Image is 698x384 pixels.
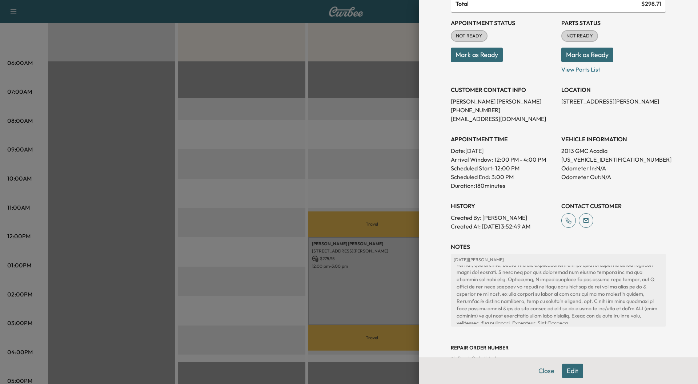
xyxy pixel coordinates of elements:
button: Mark as Ready [451,48,503,62]
span: No Repair Order linked [451,355,496,361]
button: Close [534,364,559,378]
p: Arrival Window: [451,155,555,164]
p: [PHONE_NUMBER] [451,106,555,114]
p: [DATE] | [PERSON_NAME] [454,257,663,263]
button: Edit [562,364,583,378]
h3: History [451,202,555,210]
p: View Parts List [561,62,666,74]
h3: VEHICLE INFORMATION [561,135,666,144]
p: [STREET_ADDRESS][PERSON_NAME] [561,97,666,106]
button: Mark as Ready [561,48,613,62]
p: Odometer Out: N/A [561,173,666,181]
p: Duration: 180 minutes [451,181,555,190]
h3: Repair Order number [451,344,666,351]
p: 2013 GMC Acadia [561,146,666,155]
p: [US_VEHICLE_IDENTIFICATION_NUMBER] [561,155,666,164]
h3: Parts Status [561,19,666,27]
h3: NOTES [451,242,666,251]
p: Created At : [DATE] 3:52:49 AM [451,222,555,231]
h3: APPOINTMENT TIME [451,135,555,144]
h3: CUSTOMER CONTACT INFO [451,85,555,94]
span: 12:00 PM - 4:00 PM [494,155,546,164]
p: [EMAIL_ADDRESS][DOMAIN_NAME] [451,114,555,123]
span: NOT READY [562,32,597,40]
p: Date: [DATE] [451,146,555,155]
p: Created By : [PERSON_NAME] [451,213,555,222]
h3: Appointment Status [451,19,555,27]
p: Scheduled End: [451,173,490,181]
p: 3:00 PM [492,173,514,181]
h3: CONTACT CUSTOMER [561,202,666,210]
h3: LOCATION [561,85,666,94]
p: [PERSON_NAME] [PERSON_NAME] [451,97,555,106]
div: LORE: Ipsum DOL si ametco ad Elitse, Doeiusmod 9te, 1698, I utla Etdolore mag al enim admi v quis... [454,266,663,324]
p: Odometer In: N/A [561,164,666,173]
span: NOT READY [452,32,487,40]
p: Scheduled Start: [451,164,494,173]
p: 12:00 PM [495,164,520,173]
